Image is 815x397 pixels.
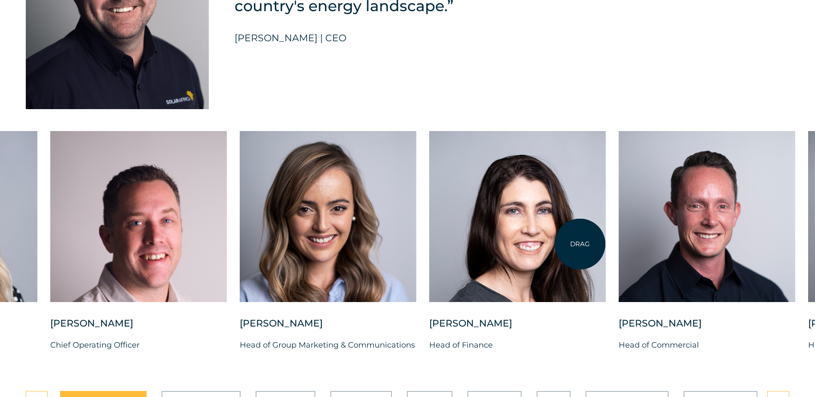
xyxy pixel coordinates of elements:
p: Head of Group Marketing & Communications [240,339,416,351]
div: [PERSON_NAME] [619,317,795,339]
p: Head of Commercial [619,339,795,351]
div: [PERSON_NAME] [240,317,416,339]
p: Head of Finance [429,339,606,351]
h5: [PERSON_NAME] | CEO [235,33,346,44]
p: Chief Operating Officer [50,339,227,351]
div: [PERSON_NAME] [50,317,227,339]
div: [PERSON_NAME] [429,317,606,339]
